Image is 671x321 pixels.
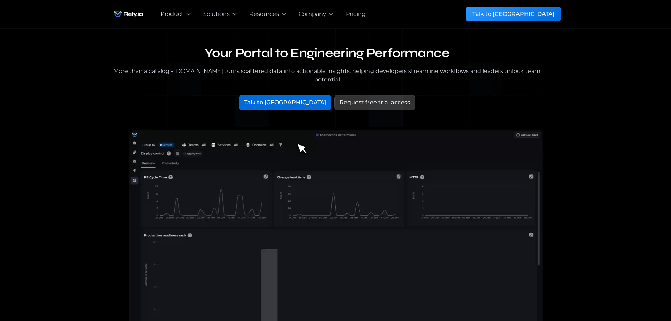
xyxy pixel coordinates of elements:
[334,95,415,110] a: Request free trial access
[466,7,561,21] a: Talk to [GEOGRAPHIC_DATA]
[299,10,326,18] div: Company
[249,10,279,18] div: Resources
[110,67,544,84] div: More than a catalog - [DOMAIN_NAME] turns scattered data into actionable insights, helping develo...
[239,95,331,110] a: Talk to [GEOGRAPHIC_DATA]
[340,98,410,107] div: Request free trial access
[244,98,326,107] div: Talk to [GEOGRAPHIC_DATA]
[110,45,544,61] h1: Your Portal to Engineering Performance
[472,10,554,18] div: Talk to [GEOGRAPHIC_DATA]
[203,10,230,18] div: Solutions
[110,7,147,21] a: home
[346,10,366,18] a: Pricing
[110,7,147,21] img: Rely.io logo
[161,10,184,18] div: Product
